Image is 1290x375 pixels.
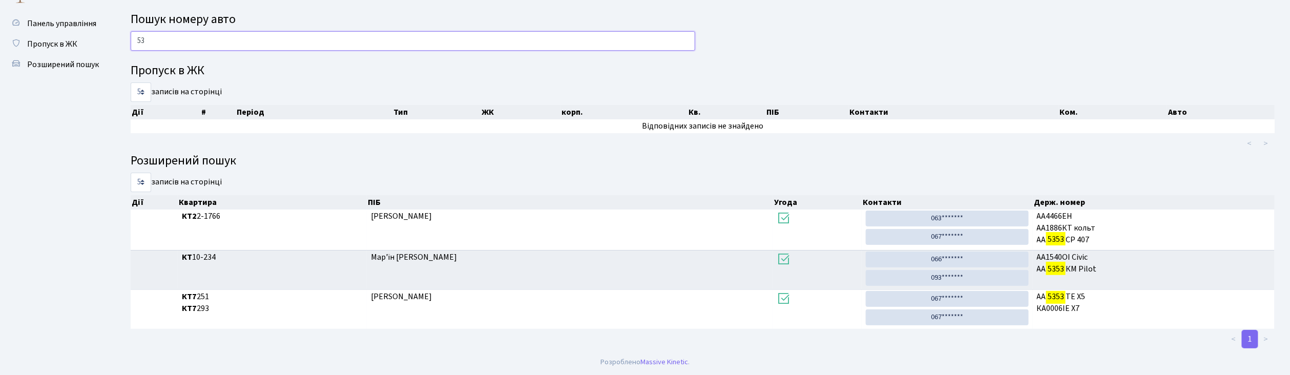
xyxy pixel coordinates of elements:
span: [PERSON_NAME] [371,291,432,302]
b: КТ [182,252,192,263]
span: Розширений пошук [27,59,99,70]
a: 1 [1242,330,1258,348]
th: Тип [392,105,481,119]
th: ПІБ [367,195,773,210]
label: записів на сторінці [131,173,222,192]
span: [PERSON_NAME] [371,211,432,222]
b: КТ7 [182,291,197,302]
th: Квартира [178,195,367,210]
h4: Розширений пошук [131,154,1275,169]
th: ПІБ [765,105,848,119]
th: Угода [773,195,862,210]
select: записів на сторінці [131,82,151,102]
h4: Пропуск в ЖК [131,64,1275,78]
span: 10-234 [182,252,363,263]
span: Мар'їн [PERSON_NAME] [371,252,457,263]
a: Панель управління [5,13,108,34]
th: Контакти [862,195,1033,210]
th: ЖК [481,105,560,119]
span: 251 293 [182,291,363,315]
div: Розроблено . [600,357,690,368]
th: корп. [560,105,688,119]
input: Пошук [131,31,695,51]
span: Пропуск в ЖК [27,38,77,50]
th: # [200,105,236,119]
span: 2-1766 [182,211,363,222]
th: Авто [1167,105,1275,119]
th: Кв. [688,105,765,119]
th: Ком. [1059,105,1168,119]
span: АА4466ЕН АА1886КТ кольт АА СР 407 [1037,211,1271,246]
b: КТ2 [182,211,197,222]
a: Massive Kinetic [640,357,688,367]
mark: 5353 [1046,289,1066,304]
th: Дії [131,195,178,210]
th: Держ. номер [1033,195,1275,210]
th: Контакти [849,105,1059,119]
label: записів на сторінці [131,82,222,102]
th: Дії [131,105,200,119]
select: записів на сторінці [131,173,151,192]
th: Період [236,105,392,119]
span: Пошук номеру авто [131,10,236,28]
span: АА ТЕ X5 КА0006ІЕ X7 [1037,291,1271,315]
b: КТ7 [182,303,197,314]
mark: 5353 [1046,232,1066,246]
a: Розширений пошук [5,54,108,75]
span: AA1540OI Civic АА КМ Pilot [1037,252,1271,275]
mark: 5353 [1046,262,1066,276]
span: Панель управління [27,18,96,29]
td: Відповідних записів не знайдено [131,119,1275,133]
a: Пропуск в ЖК [5,34,108,54]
